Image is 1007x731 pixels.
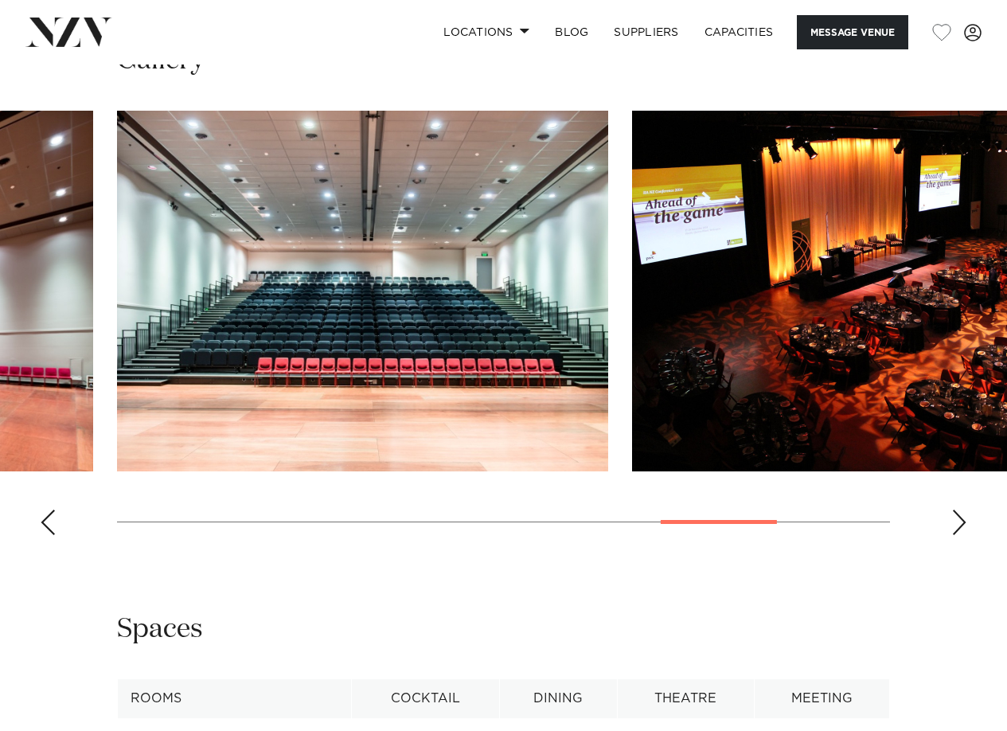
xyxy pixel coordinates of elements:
[431,15,542,49] a: Locations
[542,15,601,49] a: BLOG
[117,612,203,647] h2: Spaces
[117,111,608,471] swiper-slide: 8 / 10
[500,679,617,718] th: Dining
[25,18,112,46] img: nzv-logo.png
[692,15,786,49] a: Capacities
[118,679,352,718] th: Rooms
[797,15,908,49] button: Message Venue
[352,679,500,718] th: Cocktail
[601,15,691,49] a: SUPPLIERS
[617,679,754,718] th: Theatre
[754,679,889,718] th: Meeting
